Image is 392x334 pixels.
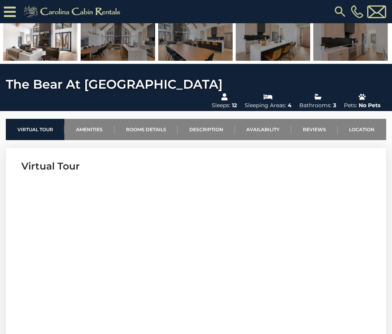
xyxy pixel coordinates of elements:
img: 166099336 [81,12,155,61]
a: Description [178,119,235,140]
a: Amenities [64,119,114,140]
a: Availability [235,119,291,140]
h3: Virtual Tour [21,159,371,173]
a: Reviews [291,119,337,140]
img: search-regular.svg [333,5,347,19]
a: Rooms Details [114,119,178,140]
img: 166099331 [3,12,78,61]
img: 166099337 [236,12,310,61]
a: [PHONE_NUMBER] [349,5,365,18]
img: Khaki-logo.png [20,4,127,19]
img: 166099335 [158,12,233,61]
img: 166099339 [313,12,388,61]
a: Location [338,119,386,140]
a: Virtual Tour [6,119,64,140]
